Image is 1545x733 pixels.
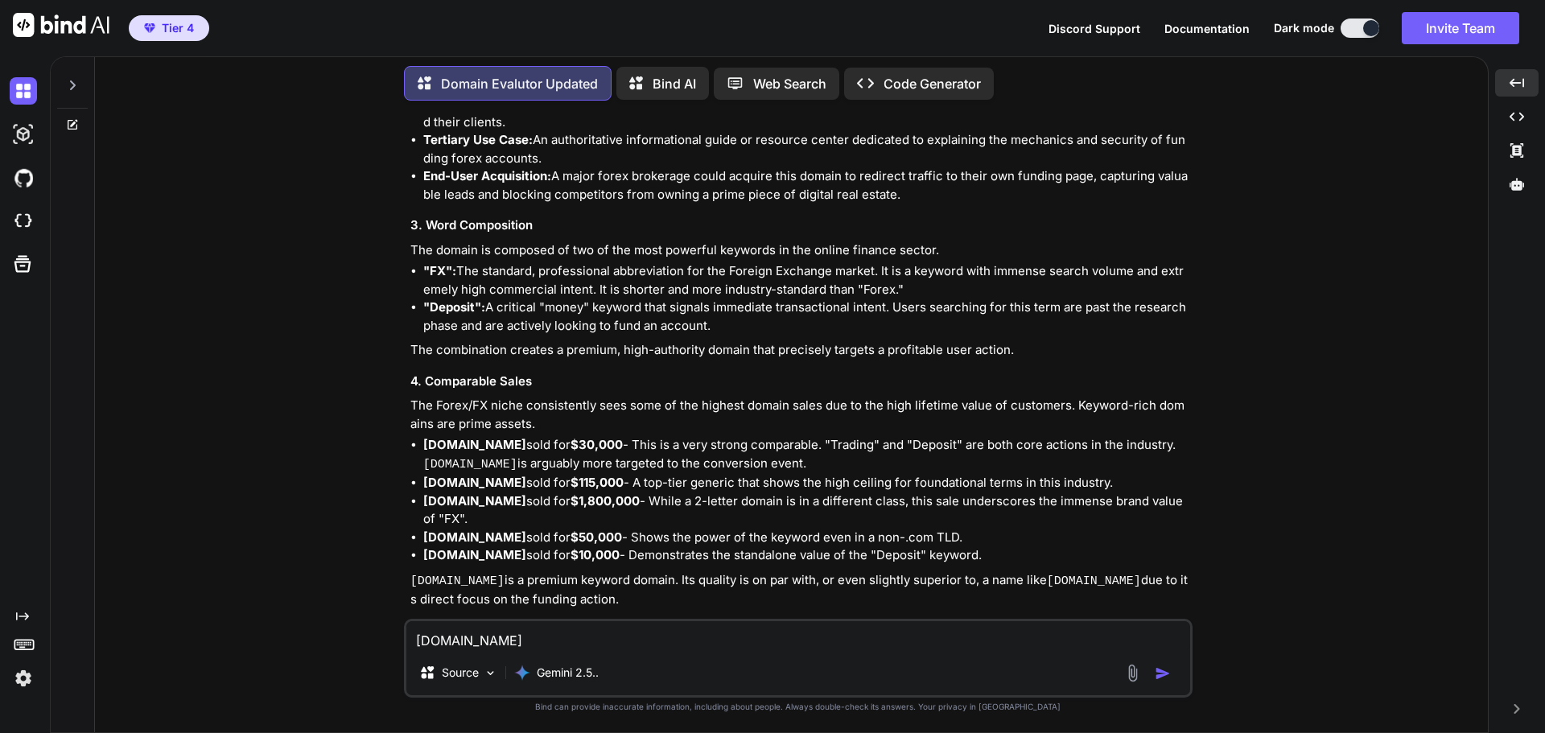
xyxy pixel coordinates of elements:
img: githubDark [10,164,37,191]
img: Gemini 2.5 Pro [514,665,530,681]
code: [DOMAIN_NAME] [410,574,505,588]
strong: $115,000 [571,475,624,490]
span: Dark mode [1274,20,1334,36]
strong: Tertiary Use Case: [423,132,533,147]
img: Bind AI [13,13,109,37]
h3: 4. Comparable Sales [410,373,1189,391]
img: darkAi-studio [10,121,37,148]
li: A major forex brokerage could acquire this domain to redirect traffic to their own funding page, ... [423,167,1189,204]
strong: "FX": [423,263,456,278]
strong: $10,000 [571,547,620,562]
img: icon [1155,665,1171,682]
img: Pick Models [484,666,497,680]
p: Bind AI [653,74,696,93]
strong: "Deposit": [423,299,485,315]
img: attachment [1123,664,1142,682]
li: sold for - A top-tier generic that shows the high ceiling for foundational terms in this industry. [423,474,1189,492]
p: The combination creates a premium, high-authority domain that precisely targets a profitable user... [410,341,1189,360]
code: [DOMAIN_NAME] [423,458,517,472]
button: Invite Team [1402,12,1519,44]
strong: End-User Acquisition: [423,168,551,183]
img: cloudideIcon [10,208,37,235]
p: The Forex/FX niche consistently sees some of the highest domain sales due to the high lifetime va... [410,397,1189,433]
span: Documentation [1164,22,1250,35]
strong: $30,000 [571,437,623,452]
li: A critical "money" keyword that signals immediate transactional intent. Users searching for this ... [423,299,1189,335]
button: premiumTier 4 [129,15,209,41]
li: sold for - Demonstrates the standalone value of the "Deposit" keyword. [423,546,1189,565]
p: Domain Evalutor Updated [441,74,598,93]
img: settings [10,665,37,692]
p: Gemini 2.5.. [537,665,599,681]
code: [DOMAIN_NAME] [1047,574,1141,588]
li: sold for - This is a very strong comparable. "Trading" and "Deposit" are both core actions in the... [423,436,1189,474]
strong: $50,000 [571,529,622,545]
span: Tier 4 [162,20,194,36]
li: The standard, professional abbreviation for the Foreign Exchange market. It is a keyword with imm... [423,262,1189,299]
img: premium [144,23,155,33]
p: Bind can provide inaccurate information, including about people. Always double-check its answers.... [404,701,1193,713]
p: Web Search [753,74,826,93]
p: is a premium keyword domain. Its quality is on par with, or even slightly superior to, a name lik... [410,571,1189,609]
li: sold for - While a 2-letter domain is in a different class, this sale underscores the immense bra... [423,492,1189,529]
p: Code Generator [884,74,981,93]
strong: [DOMAIN_NAME] [423,547,526,562]
p: The domain is composed of two of the most powerful keywords in the online finance sector. [410,241,1189,260]
strong: $1,800,000 [571,493,640,509]
strong: [DOMAIN_NAME] [423,475,526,490]
li: sold for - Shows the power of the keyword even in a non-.com TLD. [423,529,1189,547]
strong: [DOMAIN_NAME] [423,437,526,452]
button: Discord Support [1049,20,1140,37]
strong: [DOMAIN_NAME] [423,493,526,509]
img: darkChat [10,77,37,105]
h3: 3. Word Composition [410,216,1189,235]
p: Source [442,665,479,681]
span: Discord Support [1049,22,1140,35]
button: Documentation [1164,20,1250,37]
li: A specialized payment gateway or fintech service that facilitates deposits and withdrawals for fo... [423,95,1189,131]
li: An authoritative informational guide or resource center dedicated to explaining the mechanics and... [423,131,1189,167]
strong: [DOMAIN_NAME] [423,529,526,545]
